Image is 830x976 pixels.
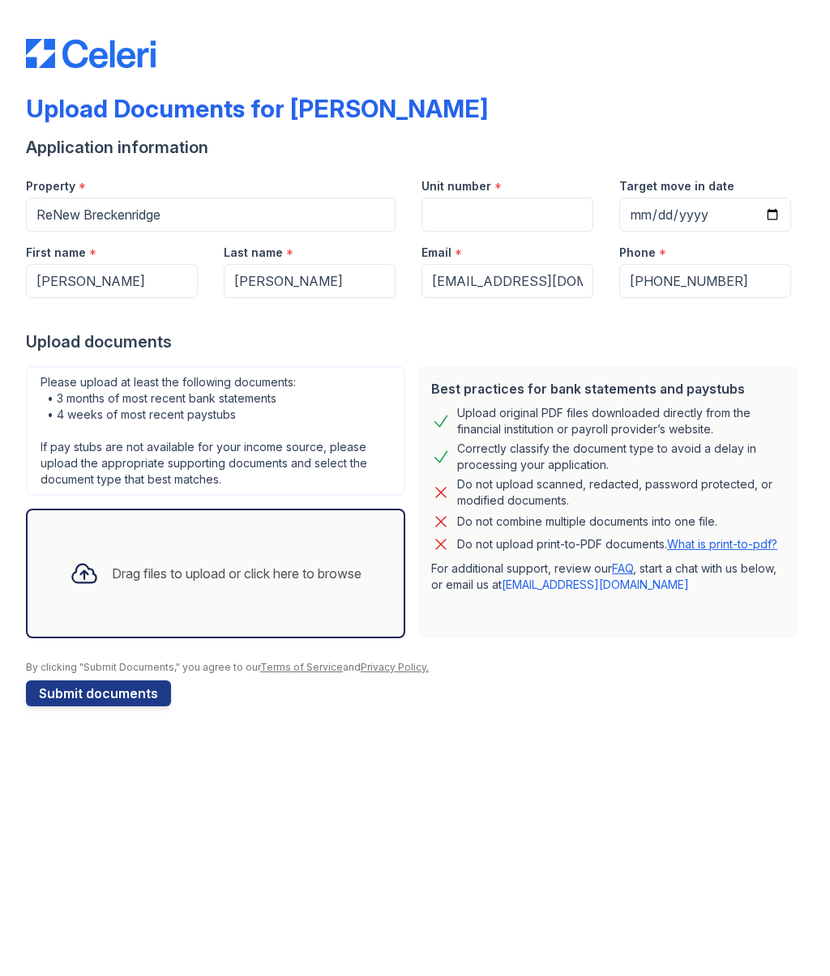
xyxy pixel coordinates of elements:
a: [EMAIL_ADDRESS][DOMAIN_NAME] [502,578,689,591]
label: Property [26,178,75,194]
div: Drag files to upload or click here to browse [112,564,362,583]
div: Upload Documents for [PERSON_NAME] [26,94,488,123]
label: Email [421,245,451,261]
a: Terms of Service [260,661,343,673]
img: CE_Logo_Blue-a8612792a0a2168367f1c8372b55b34899dd931a85d93a1a3d3e32e68fde9ad4.png [26,39,156,68]
button: Submit documents [26,680,171,706]
div: Upload documents [26,330,804,353]
div: By clicking "Submit Documents," you agree to our and [26,661,804,674]
div: Best practices for bank statements and paystubs [431,379,785,398]
label: Unit number [421,178,491,194]
div: Upload original PDF files downloaded directly from the financial institution or payroll provider’... [457,405,785,437]
p: For additional support, review our , start a chat with us below, or email us at [431,560,785,593]
a: What is print-to-pdf? [667,537,777,551]
div: Please upload at least the following documents: • 3 months of most recent bank statements • 4 wee... [26,366,405,496]
div: Do not upload scanned, redacted, password protected, or modified documents. [457,476,785,509]
label: Last name [224,245,283,261]
div: Correctly classify the document type to avoid a delay in processing your application. [457,441,785,473]
div: Application information [26,136,804,159]
a: Privacy Policy. [361,661,429,673]
a: FAQ [612,561,633,575]
label: Target move in date [619,178,734,194]
label: Phone [619,245,656,261]
p: Do not upload print-to-PDF documents. [457,536,777,552]
label: First name [26,245,86,261]
div: Do not combine multiple documents into one file. [457,512,717,531]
